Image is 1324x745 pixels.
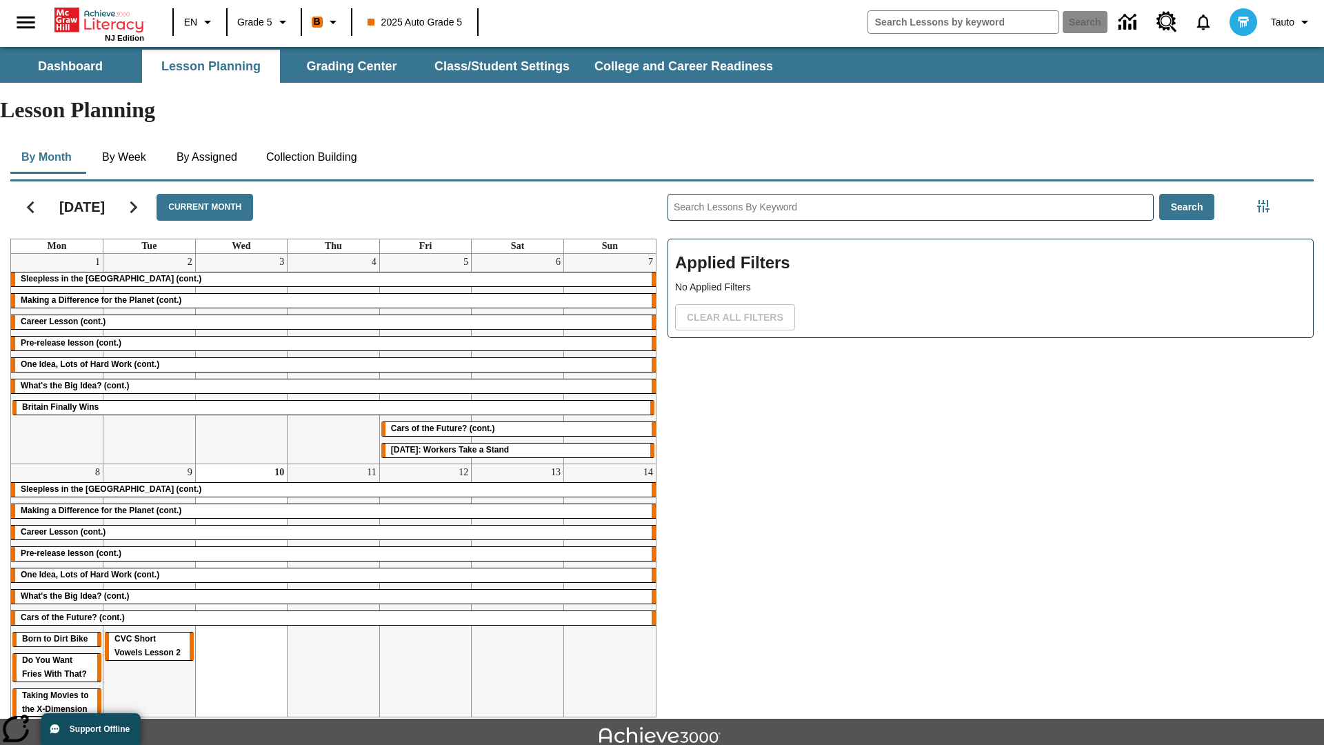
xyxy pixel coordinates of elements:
[59,199,105,215] h2: [DATE]
[41,713,141,745] button: Support Offline
[157,194,253,221] button: Current Month
[668,239,1314,338] div: Applied Filters
[105,34,144,42] span: NJ Edition
[11,315,656,329] div: Career Lesson (cont.)
[22,402,99,412] span: Britain Finally Wins
[668,195,1153,220] input: Search Lessons By Keyword
[472,254,564,464] td: September 6, 2025
[11,464,103,723] td: September 8, 2025
[11,272,656,286] div: Sleepless in the Animal Kingdom (cont.)
[103,254,196,464] td: September 2, 2025
[369,254,379,270] a: September 4, 2025
[277,254,287,270] a: September 3, 2025
[232,10,297,34] button: Grade: Grade 5, Select a grade
[641,464,656,481] a: September 14, 2025
[105,633,194,660] div: CVC Short Vowels Lesson 2
[868,11,1059,33] input: search field
[381,422,656,436] div: Cars of the Future? (cont.)
[178,10,222,34] button: Language: EN, Select a language
[675,280,1306,295] p: No Applied Filters
[229,239,253,253] a: Wednesday
[92,464,103,481] a: September 8, 2025
[22,634,88,644] span: Born to Dirt Bike
[45,239,70,253] a: Monday
[1250,192,1277,220] button: Filters Side menu
[381,444,654,457] div: Labor Day: Workers Take a Stand
[645,254,656,270] a: September 7, 2025
[379,254,472,464] td: September 5, 2025
[54,5,144,42] div: Home
[675,246,1306,280] h2: Applied Filters
[1,50,139,83] button: Dashboard
[54,6,144,34] a: Home
[1159,194,1215,221] button: Search
[184,15,197,30] span: EN
[472,464,564,723] td: September 13, 2025
[21,506,181,515] span: Making a Difference for the Planet (cont.)
[185,254,195,270] a: September 2, 2025
[456,464,471,481] a: September 12, 2025
[11,379,656,393] div: What's the Big Idea? (cont.)
[10,141,83,174] button: By Month
[195,464,288,723] td: September 10, 2025
[11,483,656,497] div: Sleepless in the Animal Kingdom (cont.)
[599,239,621,253] a: Sunday
[314,13,321,30] span: B
[379,464,472,723] td: September 12, 2025
[21,295,181,305] span: Making a Difference for the Planet (cont.)
[11,611,656,625] div: Cars of the Future? (cont.)
[461,254,471,270] a: September 5, 2025
[21,381,130,390] span: What's the Big Idea? (cont.)
[21,317,106,326] span: Career Lesson (cont.)
[11,568,656,582] div: One Idea, Lots of Hard Work (cont.)
[195,254,288,464] td: September 3, 2025
[11,504,656,518] div: Making a Difference for the Planet (cont.)
[21,338,121,348] span: Pre-release lesson (cont.)
[13,190,48,225] button: Previous
[139,239,159,253] a: Tuesday
[1148,3,1185,41] a: Resource Center, Will open in new tab
[563,464,656,723] td: September 14, 2025
[391,424,495,433] span: Cars of the Future? (cont.)
[11,590,656,604] div: What's the Big Idea? (cont.)
[21,359,159,369] span: One Idea, Lots of Hard Work (cont.)
[306,10,347,34] button: Boost Class color is orange. Change class color
[1185,4,1221,40] a: Notifications
[12,654,101,682] div: Do You Want Fries With That?
[22,655,87,679] span: Do You Want Fries With That?
[553,254,563,270] a: September 6, 2025
[11,526,656,539] div: Career Lesson (cont.)
[11,358,656,372] div: One Idea, Lots of Hard Work (cont.)
[12,401,654,415] div: Britain Finally Wins
[423,50,581,83] button: Class/Student Settings
[11,337,656,350] div: Pre-release lesson (cont.)
[1230,8,1257,36] img: avatar image
[12,633,101,646] div: Born to Dirt Bike
[11,294,656,308] div: Making a Difference for the Planet (cont.)
[583,50,784,83] button: College and Career Readiness
[237,15,272,30] span: Grade 5
[1110,3,1148,41] a: Data Center
[322,239,345,253] a: Thursday
[368,15,463,30] span: 2025 Auto Grade 5
[364,464,379,481] a: September 11, 2025
[508,239,527,253] a: Saturday
[288,254,380,464] td: September 4, 2025
[185,464,195,481] a: September 9, 2025
[103,464,196,723] td: September 9, 2025
[11,547,656,561] div: Pre-release lesson (cont.)
[288,464,380,723] td: September 11, 2025
[563,254,656,464] td: September 7, 2025
[90,141,159,174] button: By Week
[1221,4,1265,40] button: Select a new avatar
[255,141,368,174] button: Collection Building
[1271,15,1294,30] span: Tauto
[165,141,248,174] button: By Assigned
[21,274,201,284] span: Sleepless in the Animal Kingdom (cont.)
[6,2,46,43] button: Open side menu
[11,254,103,464] td: September 1, 2025
[70,724,130,734] span: Support Offline
[92,254,103,270] a: September 1, 2025
[272,464,287,481] a: September 10, 2025
[21,484,201,494] span: Sleepless in the Animal Kingdom (cont.)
